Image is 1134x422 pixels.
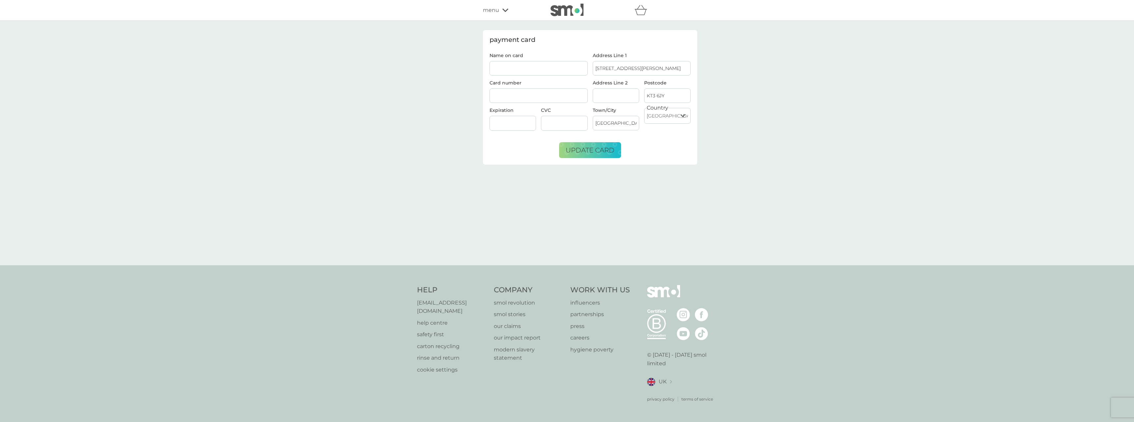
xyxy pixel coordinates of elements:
button: update card [559,142,621,158]
h4: Company [494,285,564,295]
label: Address Line 2 [593,81,639,85]
a: careers [570,334,630,342]
a: hygiene poverty [570,345,630,354]
a: cookie settings [417,366,487,374]
img: UK flag [647,378,655,386]
h4: Help [417,285,487,295]
a: rinse and return [417,354,487,362]
img: visit the smol Instagram page [677,308,690,321]
iframe: Secure card number input frame [492,93,585,99]
label: Address Line 1 [593,53,691,58]
div: payment card [490,37,691,43]
label: Expiration [490,107,514,113]
label: Name on card [490,53,588,58]
label: Postcode [644,81,691,85]
a: safety first [417,330,487,339]
iframe: Secure CVC input frame [544,120,585,126]
a: terms of service [681,396,713,402]
a: privacy policy [647,396,674,402]
a: carton recycling [417,342,487,351]
img: visit the smol Facebook page [695,308,708,321]
a: help centre [417,319,487,327]
a: our impact report [494,334,564,342]
a: influencers [570,299,630,307]
a: our claims [494,322,564,331]
span: update card [566,146,614,154]
span: menu [483,6,499,15]
img: smol [647,285,680,308]
a: partnerships [570,310,630,319]
a: [EMAIL_ADDRESS][DOMAIN_NAME] [417,299,487,315]
img: visit the smol Tiktok page [695,327,708,340]
label: CVC [541,107,551,113]
label: Card number [490,80,522,86]
p: © [DATE] - [DATE] smol limited [647,351,717,368]
h4: Work With Us [570,285,630,295]
span: UK [659,377,667,386]
iframe: Secure expiration date input frame [492,120,533,126]
label: Country [647,104,668,112]
label: Town/City [593,108,639,113]
a: smol revolution [494,299,564,307]
img: smol [551,4,583,16]
a: press [570,322,630,331]
img: visit the smol Youtube page [677,327,690,340]
a: modern slavery statement [494,345,564,362]
img: select a new location [670,380,672,384]
a: smol stories [494,310,564,319]
div: basket [635,4,651,17]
